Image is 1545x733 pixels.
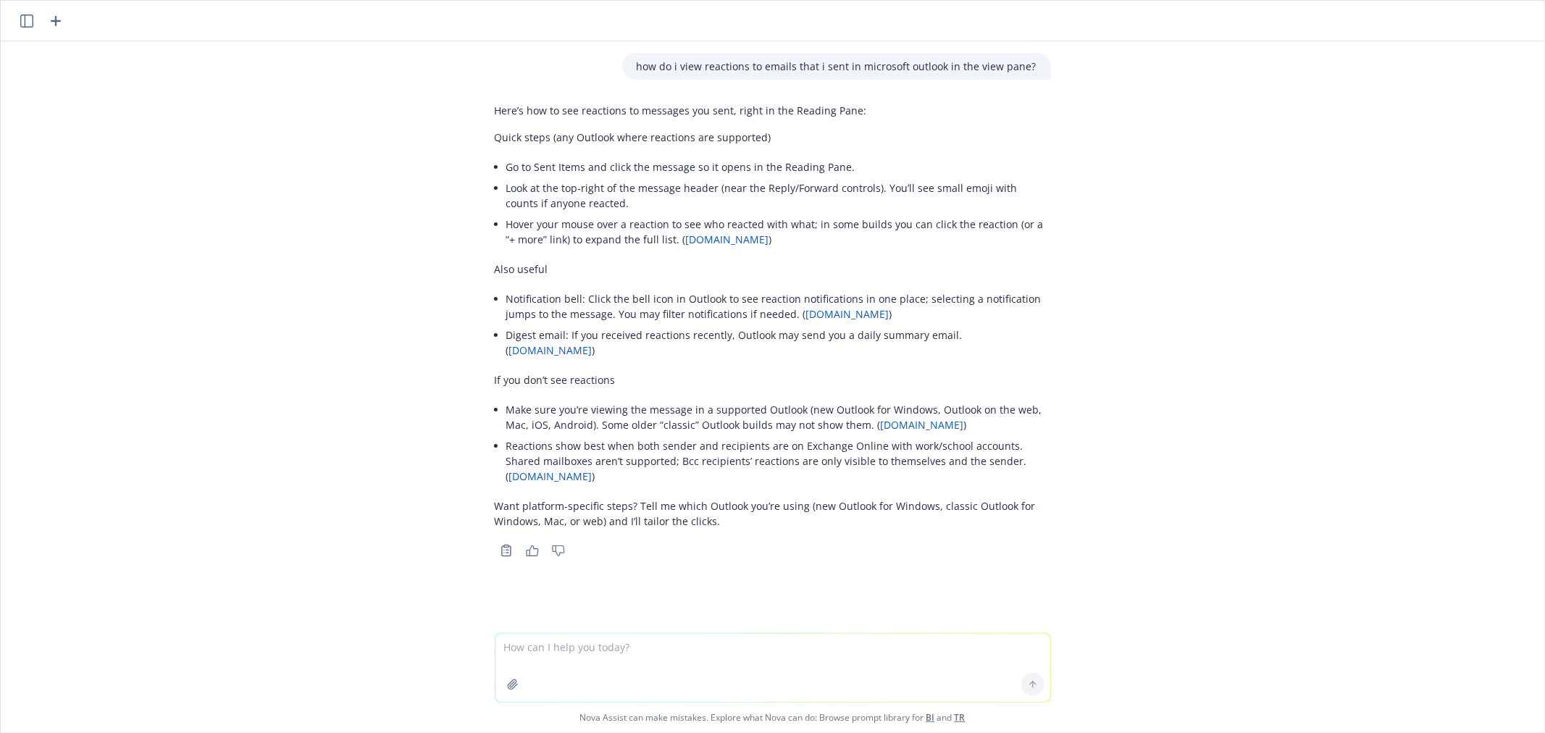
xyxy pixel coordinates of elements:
li: Notification bell: Click the bell icon in Outlook to see reaction notifications in one place; sel... [506,288,1051,324]
a: [DOMAIN_NAME] [881,418,964,432]
p: Also useful [495,261,1051,277]
p: how do i view reactions to emails that i sent in microsoft outlook in the view pane? [637,59,1037,74]
li: Digest email: If you received reactions recently, Outlook may send you a daily summary email. ( ) [506,324,1051,361]
li: Go to Sent Items and click the message so it opens in the Reading Pane. [506,156,1051,177]
a: BI [926,711,935,724]
li: Reactions show best when both sender and recipients are on Exchange Online with work/school accou... [506,435,1051,487]
p: Want platform-specific steps? Tell me which Outlook you’re using (new Outlook for Windows, classi... [495,498,1051,529]
li: Hover your mouse over a reaction to see who reacted with what; in some builds you can click the r... [506,214,1051,250]
svg: Copy to clipboard [500,544,513,557]
a: [DOMAIN_NAME] [509,469,593,483]
a: TR [955,711,966,724]
button: Thumbs down [547,540,570,561]
p: Quick steps (any Outlook where reactions are supported) [495,130,1051,145]
li: Look at the top-right of the message header (near the Reply/Forward controls). You’ll see small e... [506,177,1051,214]
li: Make sure you’re viewing the message in a supported Outlook (new Outlook for Windows, Outlook on ... [506,399,1051,435]
span: Nova Assist can make mistakes. Explore what Nova can do: Browse prompt library for and [7,703,1538,732]
a: [DOMAIN_NAME] [686,233,769,246]
p: Here’s how to see reactions to messages you sent, right in the Reading Pane: [495,103,1051,118]
a: [DOMAIN_NAME] [806,307,889,321]
a: [DOMAIN_NAME] [509,343,593,357]
p: If you don’t see reactions [495,372,1051,388]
